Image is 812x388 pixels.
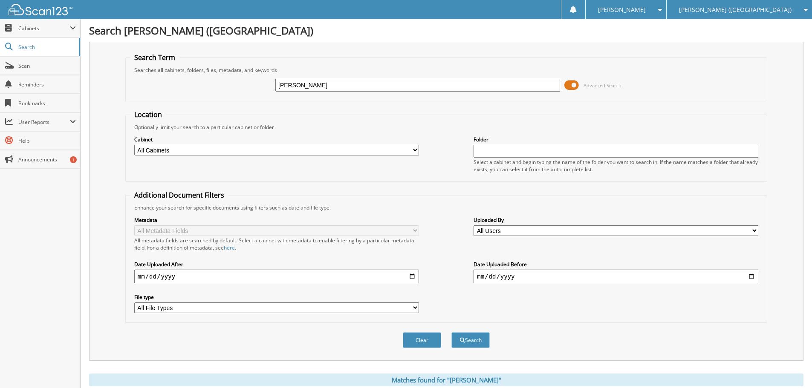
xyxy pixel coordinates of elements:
[474,216,758,224] label: Uploaded By
[18,118,70,126] span: User Reports
[134,216,419,224] label: Metadata
[474,158,758,173] div: Select a cabinet and begin typing the name of the folder you want to search in. If the name match...
[679,7,792,12] span: [PERSON_NAME] ([GEOGRAPHIC_DATA])
[18,62,76,69] span: Scan
[18,81,76,88] span: Reminders
[130,110,166,119] legend: Location
[474,136,758,143] label: Folder
[130,190,228,200] legend: Additional Document Filters
[134,293,419,301] label: File type
[130,204,763,211] div: Enhance your search for specific documents using filters such as date and file type.
[18,43,75,51] span: Search
[134,237,419,251] div: All metadata fields are searched by default. Select a cabinet with metadata to enable filtering b...
[89,23,803,37] h1: Search [PERSON_NAME] ([GEOGRAPHIC_DATA])
[130,124,763,131] div: Optionally limit your search to a particular cabinet or folder
[70,156,77,163] div: 1
[89,374,803,386] div: Matches found for "[PERSON_NAME]"
[18,25,70,32] span: Cabinets
[451,332,490,348] button: Search
[474,261,758,268] label: Date Uploaded Before
[134,261,419,268] label: Date Uploaded After
[18,137,76,144] span: Help
[9,4,72,15] img: scan123-logo-white.svg
[134,270,419,283] input: start
[598,7,646,12] span: [PERSON_NAME]
[18,100,76,107] span: Bookmarks
[584,82,621,89] span: Advanced Search
[130,66,763,74] div: Searches all cabinets, folders, files, metadata, and keywords
[130,53,179,62] legend: Search Term
[403,332,441,348] button: Clear
[18,156,76,163] span: Announcements
[474,270,758,283] input: end
[224,244,235,251] a: here
[134,136,419,143] label: Cabinet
